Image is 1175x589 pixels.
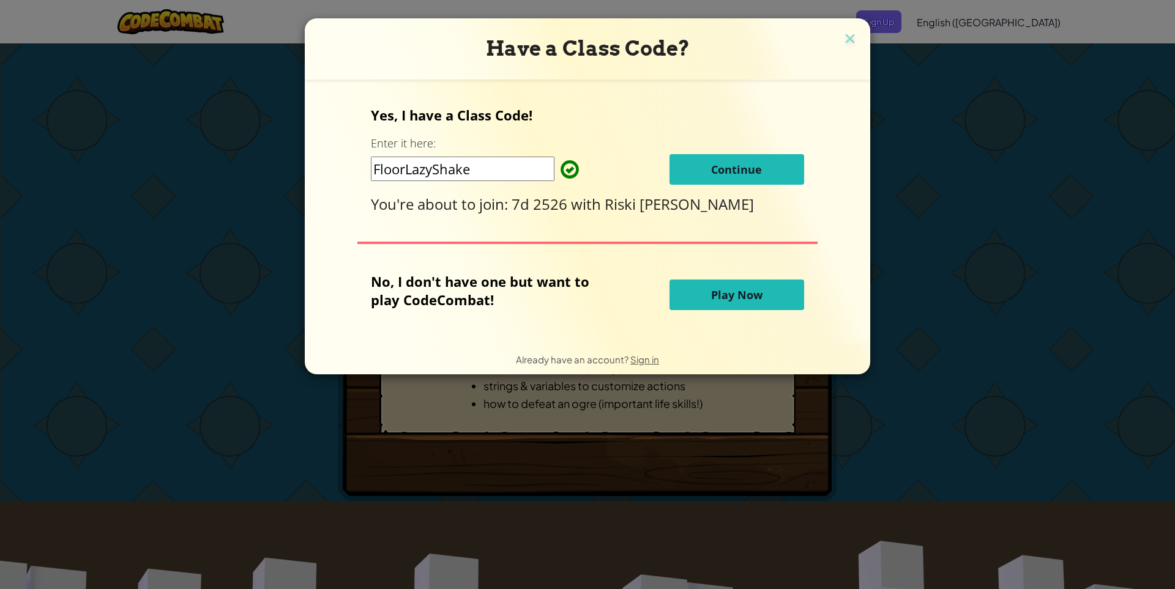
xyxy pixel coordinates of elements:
[371,136,436,151] label: Enter it here:
[516,354,630,365] span: Already have an account?
[371,272,608,309] p: No, I don't have one but want to play CodeCombat!
[512,194,571,214] span: 7d 2526
[670,154,804,185] button: Continue
[605,194,754,214] span: Riski [PERSON_NAME]
[571,194,605,214] span: with
[630,354,659,365] a: Sign in
[371,194,512,214] span: You're about to join:
[711,162,762,177] span: Continue
[842,31,858,49] img: close icon
[670,280,804,310] button: Play Now
[711,287,763,302] span: Play Now
[486,36,690,61] span: Have a Class Code?
[371,106,804,124] p: Yes, I have a Class Code!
